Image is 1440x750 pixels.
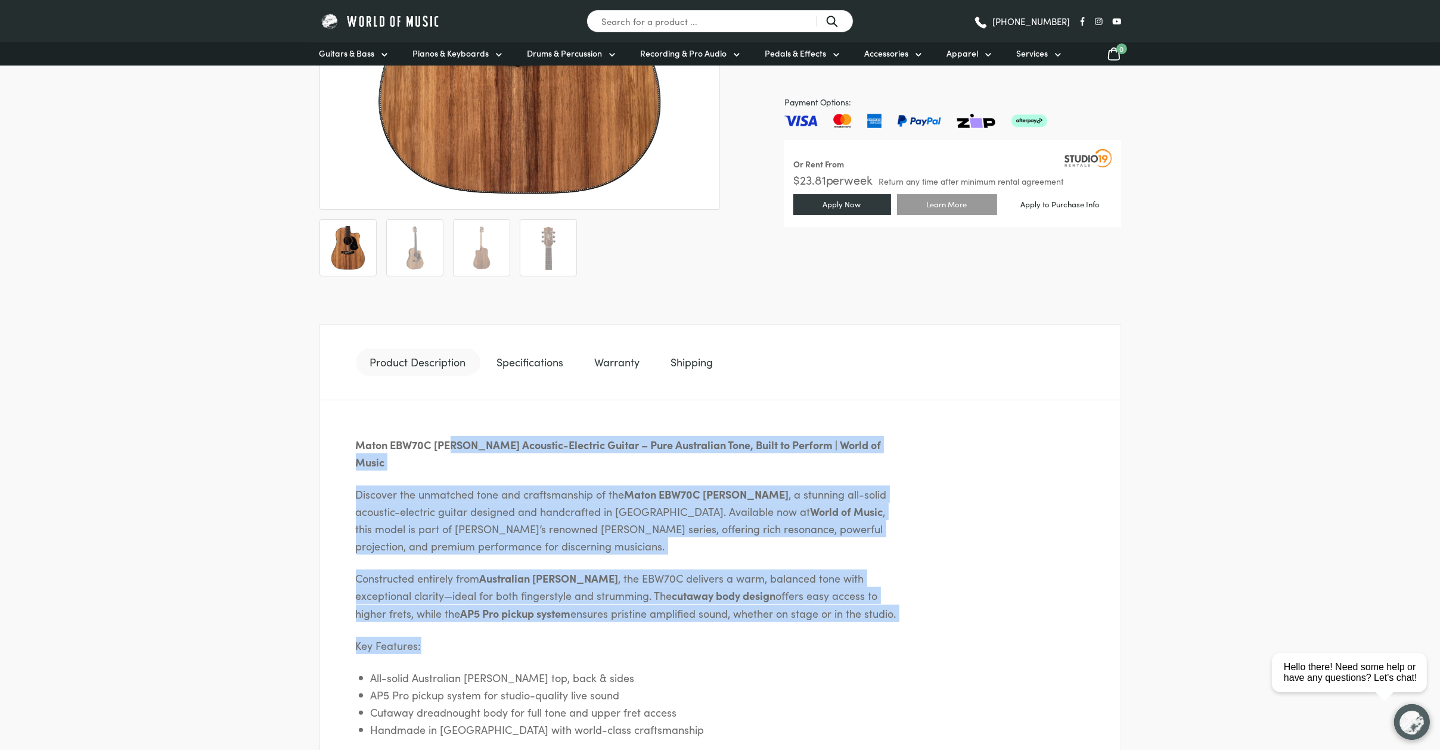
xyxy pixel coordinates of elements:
span: Services [1017,47,1048,60]
span: 0 [1116,43,1127,54]
img: Studio19 Rentals [1065,149,1112,167]
span: Recording & Pro Audio [641,47,727,60]
strong: Australian [PERSON_NAME] [480,571,619,586]
span: Pedals & Effects [765,47,827,60]
span: Return any time after minimum rental agreement [879,177,1064,185]
img: Maton EBW70C Blackwood Acoustic Guitar - Image 2 [393,226,437,270]
span: Guitars & Bass [319,47,375,60]
p: Constructed entirely from , the EBW70C delivers a warm, balanced tone with exceptional clarity—id... [356,569,904,621]
span: Pianos & Keyboards [413,47,489,60]
a: Warranty [581,348,654,376]
strong: Maton EBW70C [PERSON_NAME] [625,487,789,502]
p: Key Features: [356,637,904,654]
img: Pay with Master card, Visa, American Express and Paypal [784,114,1047,128]
strong: AP5 Pro pickup system [461,606,571,621]
a: Learn More [897,194,997,215]
span: Apparel [947,47,979,60]
span: $ 23.81 [793,171,826,188]
a: Shipping [657,348,728,376]
strong: World of Music [811,504,883,519]
p: Discover the unmatched tone and craftsmanship of the , a stunning all-solid acoustic-electric gui... [356,486,904,555]
strong: Maton EBW70C [PERSON_NAME] Acoustic-Electric Guitar – Pure Australian Tone, Built to Perform | Wo... [356,437,882,469]
p: All-solid Australian [PERSON_NAME] top, back & sides [371,669,919,686]
span: per week [826,171,873,188]
img: Maton EBW70C Blackwood [326,226,370,270]
a: Apply to Purchase Info [1003,195,1118,213]
img: Maton EBW70C Blackwood Acoustic Guitar - Image 4 [526,226,570,270]
a: Product Description [356,348,480,376]
iframe: Chat with our support team [1267,619,1440,750]
a: [PHONE_NUMBER] [973,13,1070,30]
p: Cutaway dreadnought body for full tone and upper fret access [371,704,919,721]
img: Maton EBW70C Blackwood Acoustic Guitar - Image 3 [460,226,504,270]
a: Specifications [483,348,578,376]
span: Payment Options: [784,95,1121,109]
a: Apply Now [793,194,891,215]
span: Drums & Percussion [527,47,603,60]
div: Or Rent From [793,157,845,171]
input: Search for a product ... [586,10,854,33]
p: Handmade in [GEOGRAPHIC_DATA] with world-class craftsmanship [371,721,919,738]
strong: cutaway body design [672,588,776,603]
span: Accessories [865,47,909,60]
img: World of Music [319,12,442,30]
p: AP5 Pro pickup system for studio-quality live sound [371,686,919,704]
span: [PHONE_NUMBER] [993,17,1070,26]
